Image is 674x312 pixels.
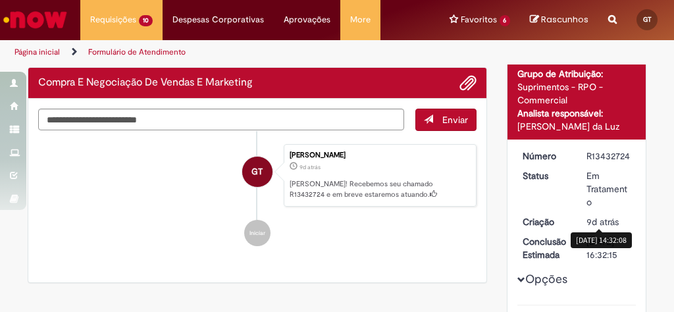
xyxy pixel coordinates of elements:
[517,107,636,120] div: Analista responsável:
[513,149,577,163] dt: Número
[517,67,636,80] div: Grupo de Atribuição:
[517,80,636,107] div: Suprimentos - RPO - Commercial
[500,15,511,26] span: 6
[415,109,477,131] button: Enviar
[10,40,383,65] ul: Trilhas de página
[172,13,264,26] span: Despesas Corporativas
[586,149,631,163] div: R13432724
[38,109,404,130] textarea: Digite sua mensagem aqui...
[541,13,588,26] span: Rascunhos
[513,169,577,182] dt: Status
[38,131,477,260] ul: Histórico de tíquete
[513,215,577,228] dt: Criação
[1,7,69,33] img: ServiceNow
[14,47,60,57] a: Página inicial
[38,144,477,207] li: Giovana Miquelin Toledo
[284,13,330,26] span: Aprovações
[459,74,477,91] button: Adicionar anexos
[88,47,186,57] a: Formulário de Atendimento
[90,13,136,26] span: Requisições
[299,163,321,171] span: 9d atrás
[350,13,371,26] span: More
[586,215,631,228] div: 20/08/2025 14:32:08
[290,151,469,159] div: [PERSON_NAME]
[571,232,632,247] div: [DATE] 14:32:08
[530,13,588,26] a: No momento, sua lista de rascunhos tem 0 Itens
[299,163,321,171] time: 20/08/2025 14:32:08
[290,179,469,199] p: [PERSON_NAME]! Recebemos seu chamado R13432724 e em breve estaremos atuando.
[242,157,272,187] div: Giovana Miquelin Toledo
[643,15,652,24] span: GT
[38,77,253,89] h2: Compra E Negociação De Vendas E Marketing Histórico de tíquete
[251,156,263,188] span: GT
[139,15,153,26] span: 10
[517,120,636,133] div: [PERSON_NAME] da Luz
[586,216,619,228] span: 9d atrás
[586,169,631,209] div: Em Tratamento
[461,13,497,26] span: Favoritos
[513,235,577,261] dt: Conclusão Estimada
[442,114,468,126] span: Enviar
